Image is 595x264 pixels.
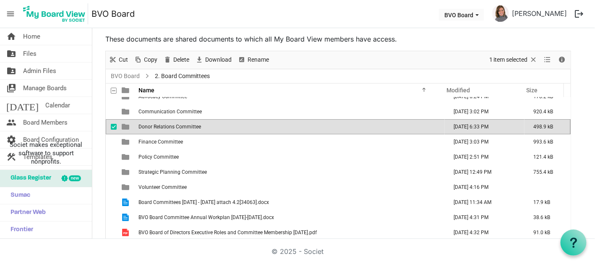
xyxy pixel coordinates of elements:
span: BVO Board of Directors Executive Roles and Committee Membership [DATE].pdf [138,230,317,235]
button: Copy [132,55,159,65]
a: My Board View Logo [21,3,91,24]
span: Board Members [23,114,68,131]
td: is template cell column header type [117,149,136,165]
td: 91.0 kB is template cell column header Size [525,225,571,240]
button: Download [193,55,233,65]
span: Strategic Planning Committee [138,169,207,175]
a: [PERSON_NAME] [509,5,571,22]
p: These documents are shared documents to which all My Board View members have access. [105,34,571,44]
td: is template cell column header type [117,119,136,134]
td: Communication Committee is template cell column header Name [136,104,445,119]
td: 755.4 kB is template cell column header Size [525,165,571,180]
span: Cut [118,55,129,65]
td: checkbox [106,210,117,225]
span: Manage Boards [23,80,67,97]
span: Policy Committee [138,154,179,160]
td: 993.6 kB is template cell column header Size [525,134,571,149]
td: BVO Board Committee Annual Workplan 2025-2026.docx is template cell column header Name [136,210,445,225]
td: June 03, 2025 4:32 PM column header Modified [445,225,525,240]
td: is template cell column header type [117,195,136,210]
div: Details [555,51,569,69]
span: folder_shared [6,63,16,79]
div: Rename [235,51,272,69]
button: Selection [488,55,539,65]
span: Delete [172,55,190,65]
span: Finance Committee [138,139,183,145]
div: Cut [106,51,131,69]
td: is template cell column header type [117,134,136,149]
span: Name [138,87,154,94]
div: Delete [160,51,192,69]
div: View [541,51,555,69]
button: BVO Board dropdownbutton [439,9,484,21]
span: Files [23,45,37,62]
div: Copy [131,51,160,69]
div: Clear selection [486,51,541,69]
span: switch_account [6,80,16,97]
td: checkbox [106,149,117,165]
button: View dropdownbutton [542,55,552,65]
td: is template cell column header type [117,210,136,225]
span: Size [526,87,538,94]
span: Admin Files [23,63,56,79]
button: Cut [107,55,129,65]
a: BVO Board [109,71,141,81]
a: © 2025 - Societ [271,247,324,256]
span: Communication Committee [138,109,202,115]
button: logout [571,5,588,23]
td: checkbox [106,165,117,180]
span: [DATE] [6,97,39,114]
td: Finance Committee is template cell column header Name [136,134,445,149]
span: Home [23,28,40,45]
span: home [6,28,16,45]
button: Details [556,55,568,65]
td: Policy Committee is template cell column header Name [136,149,445,165]
span: Societ makes exceptional software to support nonprofits. [4,141,88,166]
td: checkbox [106,195,117,210]
span: folder_shared [6,45,16,62]
span: Donor Relations Committee [138,124,201,130]
span: Sumac [6,187,30,204]
span: Partner Web [6,204,46,221]
span: Volunteer Committee [138,184,187,190]
td: checkbox [106,134,117,149]
button: Rename [236,55,270,65]
td: 17.9 kB is template cell column header Size [525,195,571,210]
td: April 10, 2025 3:02 PM column header Modified [445,104,525,119]
span: 1 item selected [488,55,529,65]
td: checkbox [106,180,117,195]
span: Calendar [45,97,70,114]
td: Volunteer Committee is template cell column header Name [136,180,445,195]
span: 2. Board Committees [153,71,211,81]
span: Frontier [6,222,33,238]
td: June 03, 2025 4:31 PM column header Modified [445,210,525,225]
td: is template cell column header Size [525,180,571,195]
td: 121.4 kB is template cell column header Size [525,149,571,165]
span: Download [204,55,232,65]
img: MnC5V0f8bXlevx3ztyDwGpUB7uCjngHDRxSkcSC0fSnSlpV2VjP-Il6Yf9OZy13_Vasq3byDuyXCHgM4Kz_e5g_thumb.png [492,5,509,22]
td: is template cell column header type [117,180,136,195]
span: settings [6,131,16,148]
td: 920.4 kB is template cell column header Size [525,104,571,119]
td: is template cell column header type [117,104,136,119]
td: 38.6 kB is template cell column header Size [525,210,571,225]
span: BVO Board Committee Annual Workplan [DATE]-[DATE].docx [138,214,274,220]
span: Board Configuration [23,131,79,148]
td: May 24, 2025 2:51 PM column header Modified [445,149,525,165]
span: menu [3,6,18,22]
td: is template cell column header type [117,225,136,240]
img: My Board View Logo [21,3,88,24]
td: checkbox [106,119,117,134]
td: Strategic Planning Committee is template cell column header Name [136,165,445,180]
td: April 10, 2025 3:03 PM column header Modified [445,134,525,149]
td: checkbox [106,104,117,119]
td: checkbox [106,225,117,240]
span: Copy [143,55,158,65]
span: Advocacy Committee [138,94,187,99]
span: Rename [247,55,270,65]
td: April 08, 2025 6:33 PM column header Modified [445,119,525,134]
td: is template cell column header type [117,165,136,180]
td: November 19, 2024 12:49 PM column header Modified [445,165,525,180]
span: people [6,114,16,131]
td: October 31, 2024 11:34 AM column header Modified [445,195,525,210]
